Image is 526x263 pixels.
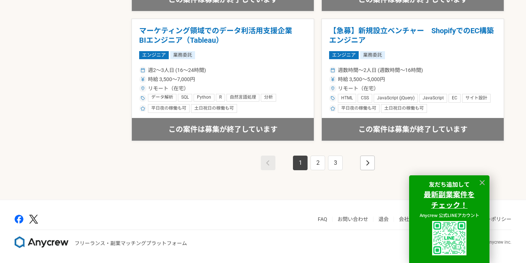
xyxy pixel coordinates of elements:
span: 業務委託 [170,51,195,59]
h1: 【急募】新規設立ベンチャー ShopifyでのEC構築エンジニア [329,26,496,45]
img: uploaded%2F9x3B4GYyuJhK5sXzQK62fPT6XL62%2F_1i3i91es70ratxpc0n6.png [432,221,466,255]
div: この案件は募集が終了しています [132,118,314,141]
span: EC [452,95,457,101]
a: 退会 [378,216,389,222]
img: ico_star-c4f7eedc.svg [331,106,335,111]
span: CSS [361,95,369,101]
div: 土日祝日の稼働も可 [381,104,427,113]
img: ico_calendar-4541a85f.svg [141,68,145,72]
span: 分析 [264,95,273,100]
img: ico_calendar-4541a85f.svg [331,68,335,72]
a: 会社概要 [399,216,419,222]
img: facebook-2adfd474.png [15,215,23,224]
span: JavaScript [423,95,444,101]
span: R [219,95,222,100]
span: エンジニア [329,51,359,59]
a: チェック！ [431,201,468,210]
span: 時給 3,500〜7,000円 [148,76,195,83]
span: SQL [181,95,189,100]
span: 業務委託 [360,51,385,59]
img: ico_location_pin-352ac629.svg [331,86,335,91]
img: ico_tag-f97210f0.svg [141,96,145,100]
span: 時給 3,500〜5,000円 [338,76,385,83]
span: エンジニア [139,51,169,59]
span: リモート（在宅） [338,85,379,92]
img: ico_currency_yen-76ea2c4c.svg [331,77,335,81]
span: 自然言語処理 [230,95,256,100]
nav: pagination [259,156,376,170]
span: 週2〜3人日 (16〜24時間) [148,66,206,74]
span: Python [197,95,211,100]
img: ico_currency_yen-76ea2c4c.svg [141,77,145,81]
span: JavaScript (jQuery) [377,95,415,101]
strong: 最新副業案件を [424,189,475,199]
img: ico_star-c4f7eedc.svg [141,106,145,111]
img: x-391a3a86.png [29,215,38,224]
div: この案件は募集が終了しています [322,118,504,141]
strong: チェック！ [431,199,468,210]
span: データ解析 [151,95,173,100]
img: ico_tag-f97210f0.svg [331,96,335,100]
a: 最新副業案件を [424,190,475,199]
span: HTML [341,95,353,101]
span: 週数時間〜2人日 (週数時間〜16時間) [338,66,423,74]
span: Anycrew 公式LINEアカウント [420,212,479,218]
a: Page 1 [293,156,308,170]
div: 平日夜の稼働も可 [338,104,380,113]
a: Page 2 [310,156,325,170]
a: Page 3 [328,156,343,170]
strong: 友だち追加して [429,180,470,188]
a: This is the first page [261,156,275,170]
img: ico_location_pin-352ac629.svg [141,86,145,91]
div: 土日祝日の稼働も可 [191,104,237,113]
p: フリーランス・副業マッチングプラットフォーム [75,240,187,247]
div: 平日夜の稼働も可 [148,104,190,113]
a: FAQ [318,216,327,222]
span: リモート（在宅） [148,85,189,92]
img: 8DqYSo04kwAAAAASUVORK5CYII= [15,236,69,248]
a: お問い合わせ [338,216,368,222]
span: サイト設計 [465,95,487,101]
h1: マーケティング領域でのデータ利活用支援企業 BIエンジニア（Tableau） [139,26,306,45]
